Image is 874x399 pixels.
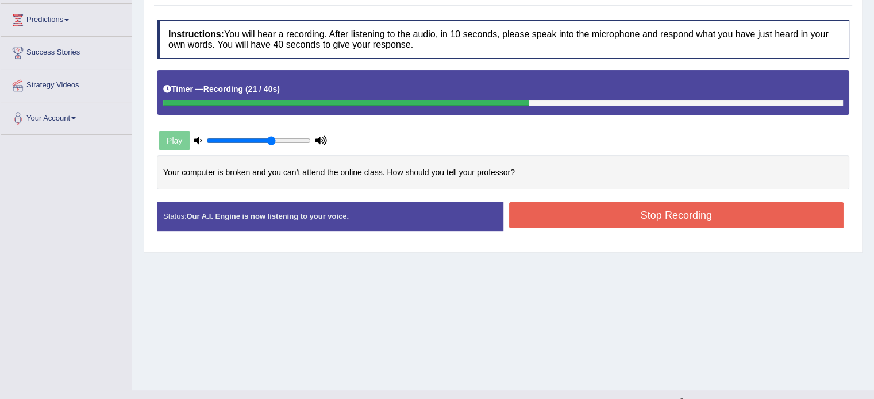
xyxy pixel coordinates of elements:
[1,102,132,131] a: Your Account
[163,85,280,94] h5: Timer —
[203,84,243,94] b: Recording
[509,202,844,228] button: Stop Recording
[168,29,224,39] b: Instructions:
[248,84,278,94] b: 21 / 40s
[157,155,849,190] div: Your computer is broken and you can’t attend the online class. How should you tell your professor?
[1,37,132,65] a: Success Stories
[157,20,849,59] h4: You will hear a recording. After listening to the audio, in 10 seconds, please speak into the mic...
[157,202,503,231] div: Status:
[277,84,280,94] b: )
[1,69,132,98] a: Strategy Videos
[1,4,132,33] a: Predictions
[245,84,248,94] b: (
[186,212,349,220] strong: Our A.I. Engine is now listening to your voice.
